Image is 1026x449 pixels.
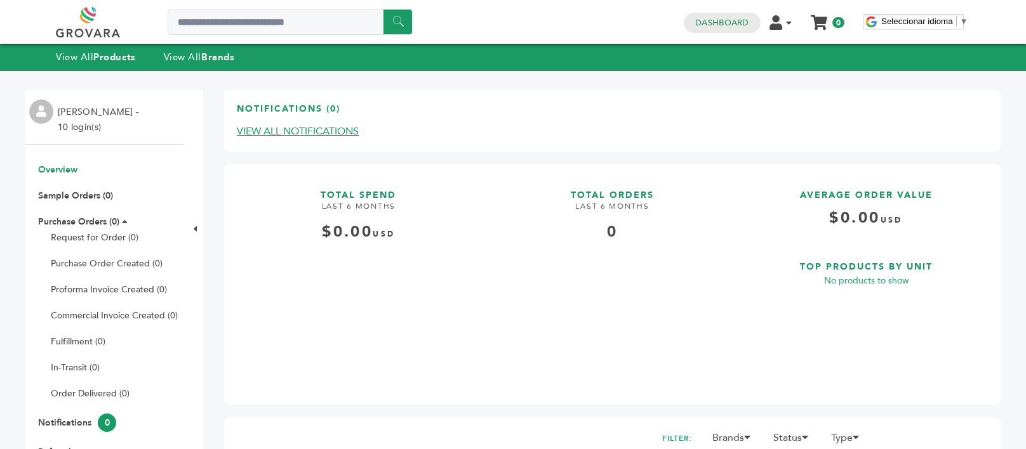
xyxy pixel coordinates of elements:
a: TOTAL SPEND LAST 6 MONTHS $0.00USD [237,177,481,382]
h3: TOTAL ORDERS [491,177,735,202]
h3: AVERAGE ORDER VALUE [744,177,988,202]
span: USD [881,215,903,225]
a: Seleccionar idioma​ [881,16,968,26]
strong: Brands [201,51,234,63]
a: TOP PRODUCTS BY UNIT No products to show [744,249,988,382]
h4: $0.00 [744,207,988,238]
span: USD [373,229,395,239]
a: In-Transit (0) [51,361,100,374]
h3: TOP PRODUCTS BY UNIT [744,249,988,273]
span: ▼ [960,16,968,26]
h4: LAST 6 MONTHS [491,201,735,221]
a: View AllProducts [56,51,136,63]
span: 0 [98,413,116,432]
h3: TOTAL SPEND [237,177,481,202]
a: Sample Orders (0) [38,190,113,202]
p: No products to show [744,273,988,289]
a: Purchase Orders (0) [38,216,119,228]
span: 0 [832,17,844,28]
a: Dashboard [695,17,749,29]
a: TOTAL ORDERS LAST 6 MONTHS 0 [491,177,735,382]
div: 0 [491,221,735,243]
h4: LAST 6 MONTHS [237,201,481,221]
input: Search a product or brand... [168,10,412,35]
a: Request for Order (0) [51,231,138,244]
a: VIEW ALL NOTIFICATIONS [237,124,359,138]
a: View AllBrands [164,51,235,63]
h2: FILTER: [662,430,693,447]
a: Commercial Invoice Created (0) [51,309,178,322]
span: Seleccionar idioma [881,16,953,26]
a: AVERAGE ORDER VALUE $0.00USD [744,177,988,238]
div: $0.00 [237,221,481,243]
a: Fulfillment (0) [51,335,105,348]
a: Overview [38,164,77,176]
a: Notifications0 [38,417,116,429]
a: Order Delivered (0) [51,387,130,400]
a: My Cart [812,11,827,25]
strong: Products [93,51,135,63]
a: Proforma Invoice Created (0) [51,283,167,296]
li: [PERSON_NAME] - 10 login(s) [58,105,142,135]
h3: Notifications (0) [237,103,340,125]
a: Purchase Order Created (0) [51,257,163,270]
img: profile.png [29,100,53,124]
